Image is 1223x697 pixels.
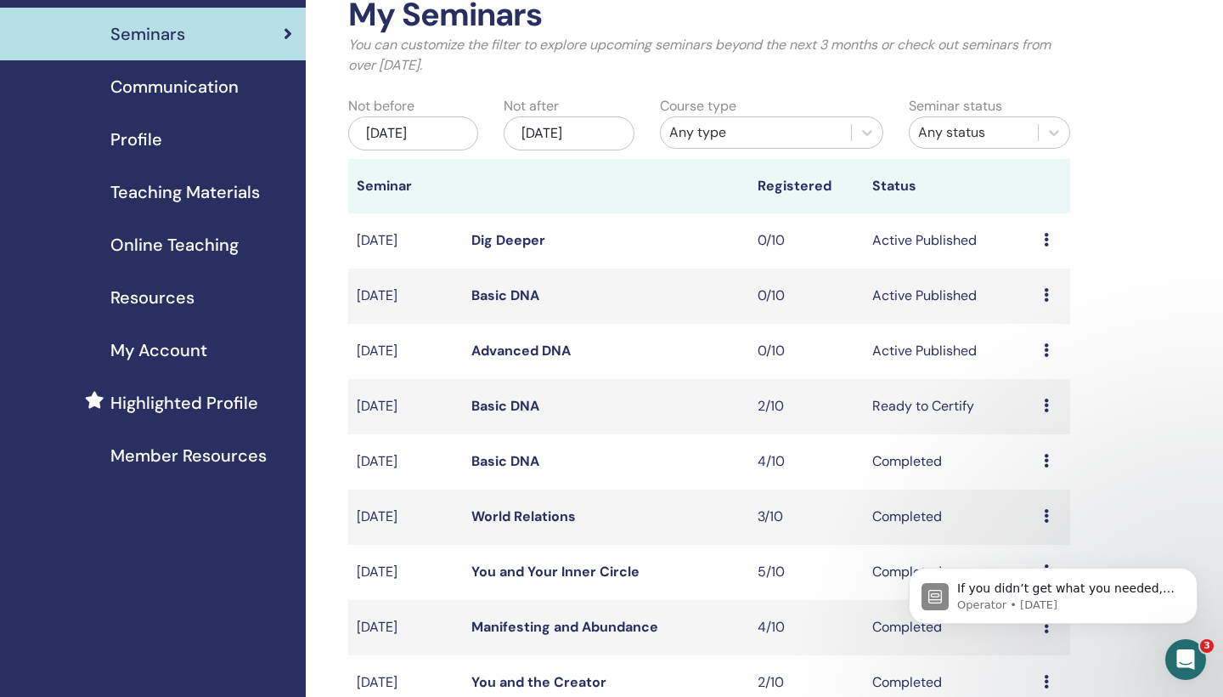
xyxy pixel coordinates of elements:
[110,337,207,363] span: My Account
[883,532,1223,651] iframe: Intercom notifications message
[471,286,539,304] a: Basic DNA
[348,379,463,434] td: [DATE]
[864,600,1035,655] td: Completed
[348,324,463,379] td: [DATE]
[471,397,539,415] a: Basic DNA
[110,21,185,47] span: Seminars
[471,342,571,360] a: Advanced DNA
[348,96,414,116] label: Not before
[471,507,576,525] a: World Relations
[110,443,267,468] span: Member Resources
[864,213,1035,269] td: Active Published
[660,96,736,116] label: Course type
[864,159,1035,213] th: Status
[348,545,463,600] td: [DATE]
[1200,639,1214,653] span: 3
[471,231,545,249] a: Dig Deeper
[864,490,1035,545] td: Completed
[471,563,640,581] a: You and Your Inner Circle
[504,116,634,150] div: [DATE]
[864,545,1035,600] td: Completed
[749,490,864,545] td: 3/10
[864,379,1035,434] td: Ready to Certify
[110,179,260,205] span: Teaching Materials
[348,269,463,324] td: [DATE]
[110,127,162,152] span: Profile
[1165,639,1206,680] iframe: Intercom live chat
[909,96,1002,116] label: Seminar status
[864,269,1035,324] td: Active Published
[749,545,864,600] td: 5/10
[749,269,864,324] td: 0/10
[110,74,239,99] span: Communication
[749,159,864,213] th: Registered
[110,232,239,258] span: Online Teaching
[348,490,463,545] td: [DATE]
[348,213,463,269] td: [DATE]
[669,122,843,143] div: Any type
[749,434,864,490] td: 4/10
[348,35,1070,76] p: You can customize the filter to explore upcoming seminars beyond the next 3 months or check out s...
[471,452,539,470] a: Basic DNA
[348,600,463,655] td: [DATE]
[348,159,463,213] th: Seminar
[749,600,864,655] td: 4/10
[348,116,478,150] div: [DATE]
[110,390,258,416] span: Highlighted Profile
[110,285,194,310] span: Resources
[749,379,864,434] td: 2/10
[918,122,1029,143] div: Any status
[864,434,1035,490] td: Completed
[471,673,606,691] a: You and the Creator
[471,618,658,636] a: Manifesting and Abundance
[749,213,864,269] td: 0/10
[348,434,463,490] td: [DATE]
[864,324,1035,379] td: Active Published
[749,324,864,379] td: 0/10
[504,96,559,116] label: Not after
